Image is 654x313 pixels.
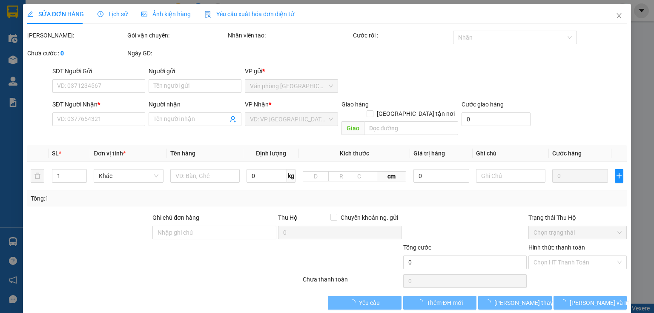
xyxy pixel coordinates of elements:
[359,298,380,307] span: Yêu cầu
[354,171,377,181] input: C
[615,169,623,183] button: plus
[141,11,147,17] span: picture
[413,150,445,157] span: Giá trị hàng
[341,121,364,135] span: Giao
[52,100,145,109] div: SĐT Người Nhận
[615,172,623,179] span: plus
[31,169,44,183] button: delete
[278,214,297,221] span: Thu Hộ
[417,299,426,305] span: loading
[245,101,269,108] span: VP Nhận
[403,296,477,310] button: Thêm ĐH mới
[341,101,368,108] span: Giao hàng
[170,169,240,183] input: VD: Bàn, Ghế
[170,150,195,157] span: Tên hàng
[287,169,295,183] span: kg
[373,109,458,118] span: [GEOGRAPHIC_DATA] tận nơi
[364,121,458,135] input: Dọc đường
[426,298,462,307] span: Thêm ĐH mới
[204,11,294,17] span: Yêu cầu xuất hóa đơn điện tử
[528,244,585,251] label: Hình thức thanh toán
[27,49,126,58] div: Chưa cước :
[52,66,145,76] div: SĐT Người Gửi
[350,299,359,305] span: loading
[476,169,546,183] input: Ghi Chú
[98,11,103,17] span: clock-circle
[616,12,622,19] span: close
[204,11,211,18] img: icon
[377,171,406,181] span: cm
[554,296,627,310] button: [PERSON_NAME] và In
[462,112,531,126] input: Cước giao hàng
[607,4,631,28] button: Close
[52,150,59,157] span: SL
[152,214,199,221] label: Ghi chú đơn hàng
[228,31,351,40] div: Nhân viên tạo:
[256,150,286,157] span: Định lượng
[27,31,126,40] div: [PERSON_NAME]:
[328,171,354,181] input: R
[250,80,333,92] span: Văn phòng Đà Nẵng
[245,66,338,76] div: VP gửi
[27,11,84,17] span: SỬA ĐƠN HÀNG
[560,299,570,305] span: loading
[60,50,64,57] b: 0
[337,213,402,222] span: Chuyển khoản ng. gửi
[229,116,236,123] span: user-add
[27,11,33,17] span: edit
[552,169,608,183] input: 0
[340,150,369,157] span: Kích thước
[528,213,627,222] div: Trạng thái Thu Hộ
[552,150,582,157] span: Cước hàng
[99,169,158,182] span: Khác
[485,299,494,305] span: loading
[462,101,504,108] label: Cước giao hàng
[152,226,276,239] input: Ghi chú đơn hàng
[31,194,253,203] div: Tổng: 1
[328,296,402,310] button: Yêu cầu
[303,171,329,181] input: D
[478,296,552,310] button: [PERSON_NAME] thay đổi
[403,244,431,251] span: Tổng cước
[353,31,451,40] div: Cước rồi :
[302,275,402,290] div: Chưa thanh toán
[149,100,241,109] div: Người nhận
[149,66,241,76] div: Người gửi
[127,49,226,58] div: Ngày GD:
[98,11,128,17] span: Lịch sử
[141,11,191,17] span: Ảnh kiện hàng
[94,150,126,157] span: Đơn vị tính
[473,145,549,162] th: Ghi chú
[534,226,622,239] span: Chọn trạng thái
[494,298,562,307] span: [PERSON_NAME] thay đổi
[570,298,629,307] span: [PERSON_NAME] và In
[127,31,226,40] div: Gói vận chuyển:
